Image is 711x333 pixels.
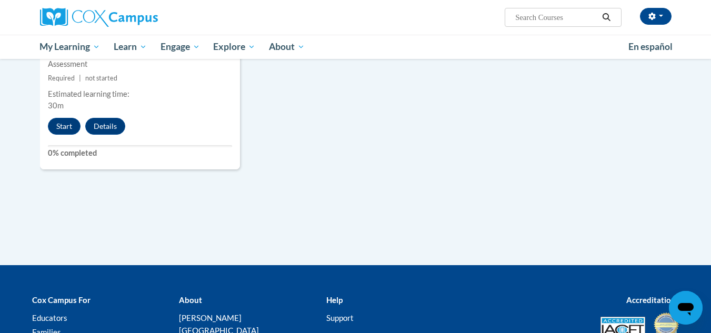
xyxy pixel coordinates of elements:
[33,35,107,59] a: My Learning
[85,74,117,82] span: not started
[32,295,91,305] b: Cox Campus For
[114,41,147,53] span: Learn
[598,11,614,24] button: Search
[154,35,207,59] a: Engage
[640,8,672,25] button: Account Settings
[107,35,154,59] a: Learn
[622,36,679,58] a: En español
[48,88,232,100] div: Estimated learning time:
[40,8,240,27] a: Cox Campus
[48,147,232,159] label: 0% completed
[39,41,100,53] span: My Learning
[48,118,81,135] button: Start
[628,41,673,52] span: En español
[326,295,343,305] b: Help
[269,41,305,53] span: About
[626,295,679,305] b: Accreditations
[24,35,687,59] div: Main menu
[40,8,158,27] img: Cox Campus
[179,295,202,305] b: About
[514,11,598,24] input: Search Courses
[48,74,75,82] span: Required
[262,35,312,59] a: About
[79,74,81,82] span: |
[669,291,703,325] iframe: Button to launch messaging window
[213,41,255,53] span: Explore
[161,41,200,53] span: Engage
[326,313,354,322] a: Support
[48,101,64,110] span: 30m
[48,58,232,70] div: Assessment
[206,35,262,59] a: Explore
[85,118,125,135] button: Details
[32,313,67,322] a: Educators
